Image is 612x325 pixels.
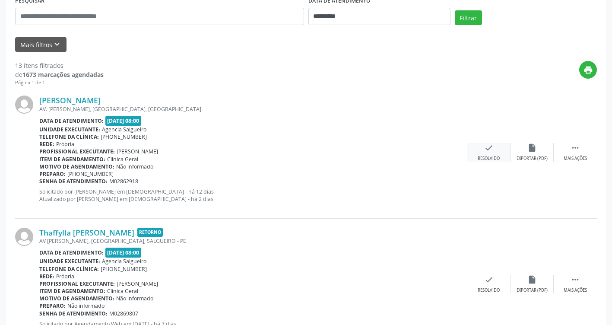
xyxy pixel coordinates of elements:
[39,170,66,178] b: Preparo:
[478,287,500,293] div: Resolvido
[22,70,104,79] strong: 1673 marcações agendadas
[571,143,580,153] i: 
[39,280,115,287] b: Profissional executante:
[67,302,105,309] span: Não informado
[478,156,500,162] div: Resolvido
[579,61,597,79] button: print
[107,287,138,295] span: Clinica Geral
[101,265,147,273] span: [PHONE_NUMBER]
[583,65,593,75] i: print
[109,178,138,185] span: M02862918
[15,228,33,246] img: img
[15,61,104,70] div: 13 itens filtrados
[39,178,108,185] b: Senha de atendimento:
[39,295,114,302] b: Motivo de agendamento:
[39,310,108,317] b: Senha de atendimento:
[67,170,114,178] span: [PHONE_NUMBER]
[116,163,153,170] span: Não informado
[137,228,163,237] span: Retorno
[105,248,142,258] span: [DATE] 08:00
[109,310,138,317] span: M02869807
[39,105,467,113] div: AV. [PERSON_NAME], [GEOGRAPHIC_DATA], [GEOGRAPHIC_DATA]
[105,116,142,126] span: [DATE] 08:00
[517,156,548,162] div: Exportar (PDF)
[101,133,147,140] span: [PHONE_NUMBER]
[39,156,105,163] b: Item de agendamento:
[527,275,537,284] i: insert_drive_file
[39,265,99,273] b: Telefone da clínica:
[484,275,494,284] i: check
[39,237,467,245] div: AV [PERSON_NAME], [GEOGRAPHIC_DATA], SALGUEIRO - PE
[39,228,134,237] a: Thaffylla [PERSON_NAME]
[527,143,537,153] i: insert_drive_file
[517,287,548,293] div: Exportar (PDF)
[39,126,100,133] b: Unidade executante:
[15,70,104,79] div: de
[39,258,100,265] b: Unidade executante:
[39,117,104,124] b: Data de atendimento:
[117,148,158,155] span: [PERSON_NAME]
[39,133,99,140] b: Telefone da clínica:
[15,79,104,86] div: Página 1 de 1
[571,275,580,284] i: 
[564,287,587,293] div: Mais ações
[102,258,146,265] span: Agencia Salgueiro
[39,302,66,309] b: Preparo:
[39,163,114,170] b: Motivo de agendamento:
[484,143,494,153] i: check
[56,140,74,148] span: Própria
[39,188,467,203] p: Solicitado por [PERSON_NAME] em [DEMOGRAPHIC_DATA] - há 12 dias Atualizado por [PERSON_NAME] em [...
[107,156,138,163] span: Clinica Geral
[39,287,105,295] b: Item de agendamento:
[564,156,587,162] div: Mais ações
[56,273,74,280] span: Própria
[15,96,33,114] img: img
[116,295,153,302] span: Não informado
[52,40,62,49] i: keyboard_arrow_down
[102,126,146,133] span: Agencia Salgueiro
[455,10,482,25] button: Filtrar
[39,273,54,280] b: Rede:
[117,280,158,287] span: [PERSON_NAME]
[39,249,104,256] b: Data de atendimento:
[15,37,67,52] button: Mais filtroskeyboard_arrow_down
[39,96,101,105] a: [PERSON_NAME]
[39,148,115,155] b: Profissional executante:
[39,140,54,148] b: Rede:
